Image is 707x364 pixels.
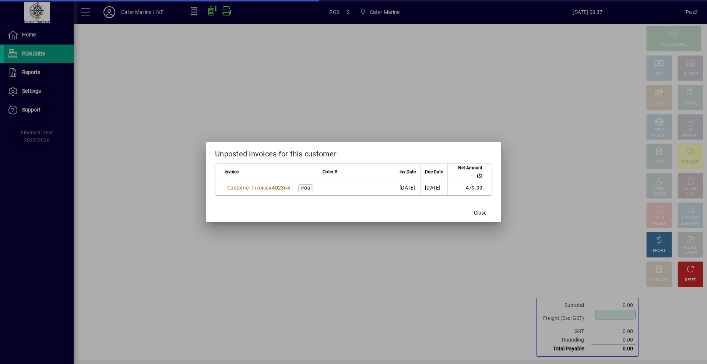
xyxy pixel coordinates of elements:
[420,180,447,195] td: [DATE]
[268,185,272,191] span: #
[425,168,443,176] span: Due Date
[323,168,337,176] span: Order #
[400,168,416,176] span: Inv Date
[395,180,420,195] td: [DATE]
[468,206,492,219] button: Close
[447,180,492,195] td: 479.99
[225,184,293,192] a: Customer Invoice#402364
[225,168,239,176] span: Invoice
[301,186,310,191] span: POS
[272,185,290,191] span: 402364
[452,164,482,180] span: Net Amount ($)
[206,142,501,163] h2: Unposted invoices for this customer
[474,209,486,217] span: Close
[227,185,268,191] span: Customer Invoice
